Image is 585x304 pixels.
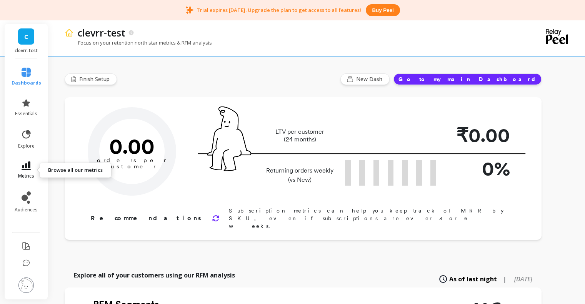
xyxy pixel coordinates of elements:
button: Go to my main Dashboard [393,73,542,85]
p: LTV per customer (24 months) [264,128,336,143]
p: 0% [448,154,510,183]
img: profile picture [18,277,34,293]
p: ₹0.00 [448,121,510,150]
p: Returning orders weekly (vs New) [264,166,336,184]
span: Finish Setup [79,75,112,83]
span: | [503,274,507,284]
p: Subscription metrics can help you keep track of MRR by SKU, even if subscriptions are ever 3 or 6... [229,207,517,230]
p: Explore all of your customers using our RFM analysis [74,271,235,280]
p: Focus on your retention north star metrics & RFM analysis [65,39,212,46]
button: New Dash [340,73,390,85]
span: dashboards [12,80,41,86]
tspan: customer [108,163,157,170]
span: C [24,32,28,41]
text: 0.00 [109,133,155,159]
img: header icon [65,28,74,37]
p: Recommendations [91,214,203,223]
span: metrics [18,173,34,179]
p: clevrr-test [78,26,125,39]
span: New Dash [356,75,385,83]
span: As of last night [449,274,497,284]
button: Finish Setup [65,73,117,85]
p: Trial expires [DATE]. Upgrade the plan to get access to all features! [197,7,361,13]
span: essentials [15,111,37,117]
button: Buy peel [366,4,400,16]
span: [DATE] [514,275,532,283]
tspan: orders per [97,157,167,164]
span: explore [18,143,35,149]
img: pal seatted on line [207,106,251,171]
p: clevrr-test [12,48,40,54]
span: audiences [15,207,38,213]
